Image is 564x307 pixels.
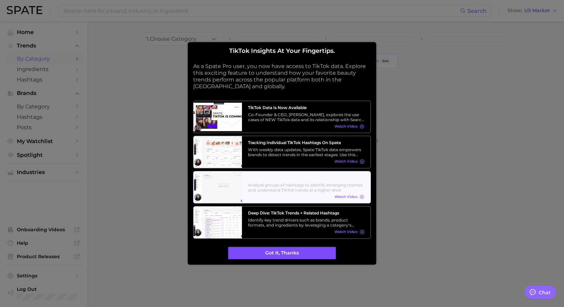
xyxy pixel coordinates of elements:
h3: Tracking Individual TikTok Hashtags on Spate [248,140,364,145]
div: Identify key trend drivers such as brands, product formats, and ingredients by leveraging a categ... [248,217,364,228]
a: Deep Dive: TikTok Trends + Related HashtagsIdentify key trend drivers such as brands, product for... [193,206,371,239]
div: With weekly data updates, Spate TikTok data empowers brands to detect trends in the earliest stag... [248,147,364,157]
button: Got it, thanks [228,247,336,260]
a: Tracking Individual TikTok Hashtags on SpateWith weekly data updates, Spate TikTok data empowers ... [193,136,371,168]
h3: TikTok data is now available [248,105,364,110]
h3: Exploring Category Trends + Brands on TikTok [248,175,364,180]
span: Watch Video [334,160,358,164]
a: Exploring Category Trends + Brands on TikTokAnalyze groups of hashtags to identify emerging theme... [193,171,371,204]
h2: TikTok insights at your fingertips. [193,47,371,55]
span: Watch Video [334,230,358,234]
p: As a Spate Pro user, you now have access to TikTok data. Explore this exciting feature to underst... [193,63,371,90]
h3: Deep Dive: TikTok Trends + Related Hashtags [248,210,364,215]
div: Analyze groups of hashtags to identify emerging themes and understand TikTok trends at a higher l... [248,182,364,193]
span: Watch Video [334,124,358,129]
a: TikTok data is now availableCo-Founder & CEO, [PERSON_NAME], explores the use cases of NEW TikTok... [193,101,371,133]
div: Co-Founder & CEO, [PERSON_NAME], explores the use cases of NEW TikTok data and its relationship w... [248,112,364,122]
span: Watch Video [334,195,358,199]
